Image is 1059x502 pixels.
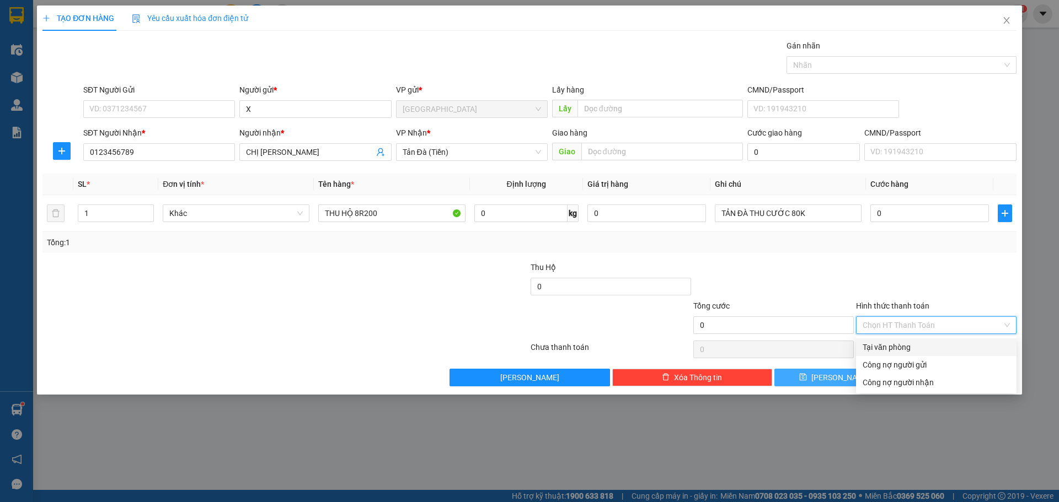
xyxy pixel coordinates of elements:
[450,369,610,386] button: [PERSON_NAME]
[47,204,65,222] button: delete
[169,205,303,222] span: Khác
[529,341,692,360] div: Chưa thanh toán
[396,128,427,137] span: VP Nhận
[47,236,409,249] div: Tổng: 1
[674,371,722,384] span: Xóa Thông tin
[318,180,354,188] span: Tên hàng
[799,373,807,382] span: save
[42,14,114,23] span: TẠO ĐƠN HÀNG
[403,144,541,160] span: Tản Đà (Tiền)
[163,180,204,188] span: Đơn vị tính
[132,14,141,23] img: icon
[53,142,71,160] button: plus
[693,301,730,310] span: Tổng cước
[396,84,548,96] div: VP gửi
[856,356,1017,374] div: Cước gửi hàng sẽ được ghi vào công nợ của người gửi
[811,371,870,384] span: [PERSON_NAME]
[507,180,546,188] span: Định lượng
[747,128,802,137] label: Cước giao hàng
[239,84,391,96] div: Người gửi
[83,84,235,96] div: SĐT Người Gửi
[552,85,584,94] span: Lấy hàng
[864,127,1016,139] div: CMND/Passport
[612,369,773,386] button: deleteXóa Thông tin
[531,263,556,272] span: Thu Hộ
[856,374,1017,391] div: Cước gửi hàng sẽ được ghi vào công nợ của người nhận
[552,128,587,137] span: Giao hàng
[500,371,559,384] span: [PERSON_NAME]
[715,204,862,222] input: Ghi Chú
[787,41,820,50] label: Gán nhãn
[78,180,87,188] span: SL
[403,101,541,117] span: Tân Châu
[1002,16,1011,25] span: close
[998,204,1012,222] button: plus
[710,174,866,195] th: Ghi chú
[587,180,628,188] span: Giá trị hàng
[581,143,743,160] input: Dọc đường
[863,359,1010,371] div: Công nợ người gửi
[552,100,577,117] span: Lấy
[577,100,743,117] input: Dọc đường
[587,204,706,222] input: 0
[83,127,235,139] div: SĐT Người Nhận
[774,369,894,386] button: save[PERSON_NAME]
[856,301,929,310] label: Hình thức thanh toán
[998,209,1012,218] span: plus
[376,148,385,156] span: user-add
[132,14,248,23] span: Yêu cầu xuất hóa đơn điện tử
[552,143,581,160] span: Giao
[863,376,1010,388] div: Công nợ người nhận
[870,180,908,188] span: Cước hàng
[747,143,860,161] input: Cước giao hàng
[54,147,70,155] span: plus
[991,6,1022,36] button: Close
[568,204,579,222] span: kg
[662,373,670,382] span: delete
[318,204,465,222] input: VD: Bàn, Ghế
[42,14,50,22] span: plus
[863,341,1010,353] div: Tại văn phòng
[239,127,391,139] div: Người nhận
[747,84,899,96] div: CMND/Passport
